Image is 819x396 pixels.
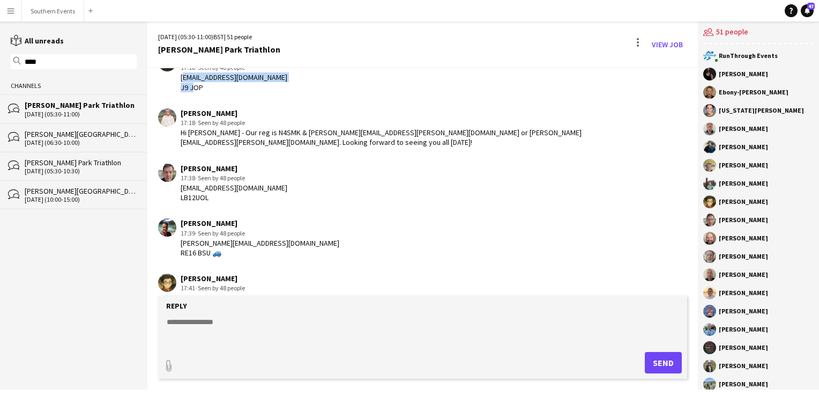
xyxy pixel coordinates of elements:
div: [PERSON_NAME] [719,344,768,351]
div: [PERSON_NAME] Park Triathlon [25,158,137,167]
div: [PERSON_NAME] [719,326,768,333]
a: All unreads [11,36,64,46]
div: [EMAIL_ADDRESS][DOMAIN_NAME] LB71KFW [181,294,287,313]
div: [PERSON_NAME] [719,126,768,132]
span: BST [213,33,224,41]
div: [PERSON_NAME] [719,144,768,150]
div: [EMAIL_ADDRESS][DOMAIN_NAME] LB12UOL [181,183,287,202]
button: Send [645,352,682,373]
div: [PERSON_NAME] [181,108,599,118]
div: [PERSON_NAME] [719,363,768,369]
div: [PERSON_NAME] [719,272,768,278]
div: [US_STATE][PERSON_NAME] [719,107,804,114]
button: Southern Events [22,1,84,21]
div: RunThrough Events [719,53,778,59]
div: [PERSON_NAME] [719,381,768,387]
div: [PERSON_NAME] [719,199,768,205]
div: Hi [PERSON_NAME] - Our reg is N4SMK & [PERSON_NAME][EMAIL_ADDRESS][PERSON_NAME][DOMAIN_NAME] or [... [181,128,599,147]
div: [PERSON_NAME] [719,71,768,77]
label: Reply [166,301,187,311]
div: [PERSON_NAME] [719,235,768,241]
div: 17:41 [181,283,287,293]
div: 17:38 [181,173,287,183]
div: [PERSON_NAME] [181,274,287,283]
div: [DATE] (10:00-15:00) [25,196,137,203]
div: 51 people [703,21,814,44]
div: Ebony-[PERSON_NAME] [719,89,788,96]
div: 17:18 [181,118,599,128]
div: [PERSON_NAME] [181,164,287,173]
div: [PERSON_NAME] Park Triathlon [25,100,137,110]
span: · Seen by 48 people [195,174,245,182]
span: · Seen by 48 people [195,284,245,292]
div: [PERSON_NAME] [719,253,768,260]
div: [DATE] (05:30-10:30) [25,167,137,175]
div: 17:39 [181,229,339,238]
div: [PERSON_NAME] [719,162,768,168]
div: [EMAIL_ADDRESS][DOMAIN_NAME] J9 JOP [181,72,287,92]
div: [DATE] (05:30-11:00) | 51 people [158,32,280,42]
div: [PERSON_NAME][GEOGRAPHIC_DATA] Set Up [25,186,137,196]
div: [DATE] (06:30-10:00) [25,139,137,146]
div: [PERSON_NAME][GEOGRAPHIC_DATA] [25,129,137,139]
div: [PERSON_NAME] [719,217,768,223]
div: [PERSON_NAME] [719,290,768,296]
div: [PERSON_NAME][EMAIL_ADDRESS][DOMAIN_NAME] RE16 BSU 🚙 [181,238,339,258]
span: · Seen by 48 people [195,119,245,127]
span: · Seen by 48 people [195,229,245,237]
div: [PERSON_NAME] [181,218,339,228]
a: View Job [647,36,687,53]
div: [PERSON_NAME] Park Triathlon [158,45,280,54]
div: [DATE] (05:30-11:00) [25,111,137,118]
a: 47 [801,4,814,17]
span: 47 [807,3,815,10]
div: [PERSON_NAME] [719,308,768,314]
div: [PERSON_NAME] [719,180,768,187]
